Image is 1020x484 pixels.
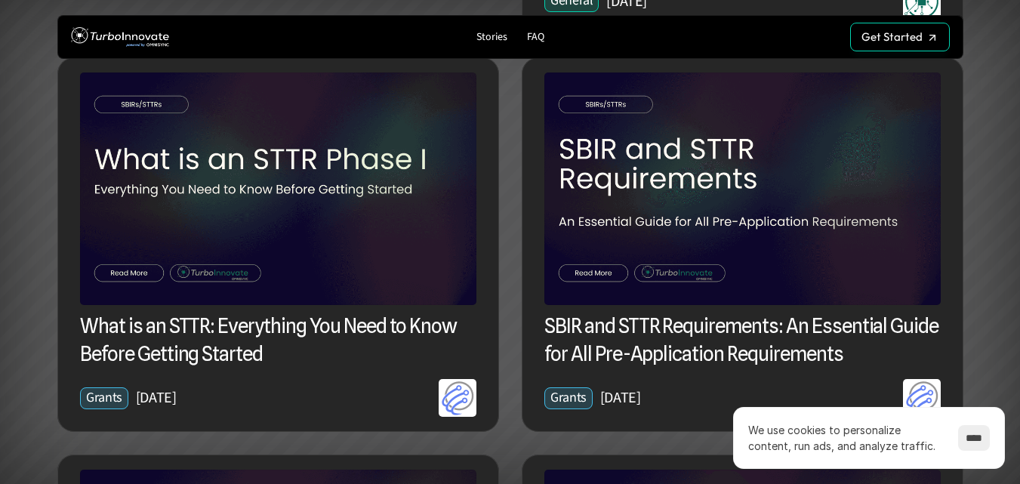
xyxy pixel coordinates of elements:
p: Stories [476,31,507,44]
p: FAQ [527,31,544,44]
a: FAQ [521,27,550,48]
p: Get Started [861,30,923,44]
a: Stories [470,27,513,48]
p: We use cookies to personalize content, run ads, and analyze traffic. [748,422,943,454]
img: TurboInnovate Logo [71,23,169,51]
a: Get Started [850,23,950,51]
